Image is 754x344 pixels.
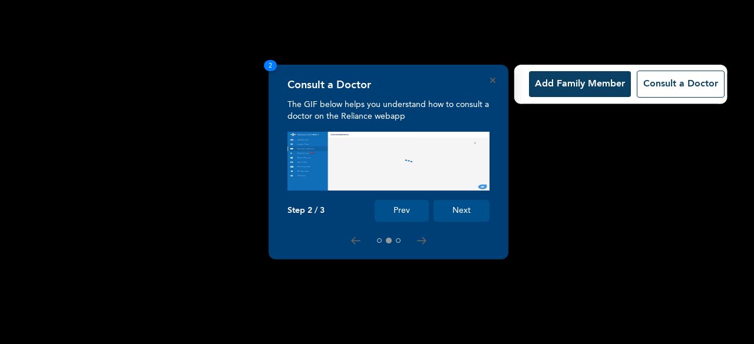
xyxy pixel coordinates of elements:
[264,60,277,71] span: 2
[434,200,490,222] button: Next
[637,71,725,98] button: Consult a Doctor
[490,78,495,83] button: Close
[287,99,490,122] p: The GIF below helps you understand how to consult a doctor on the Reliance webapp
[287,79,371,92] h4: Consult a Doctor
[287,206,325,216] p: Step 2 / 3
[529,71,631,97] button: Add Family Member
[287,132,490,191] img: consult_tour.f0374f2500000a21e88d.gif
[375,200,429,222] button: Prev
